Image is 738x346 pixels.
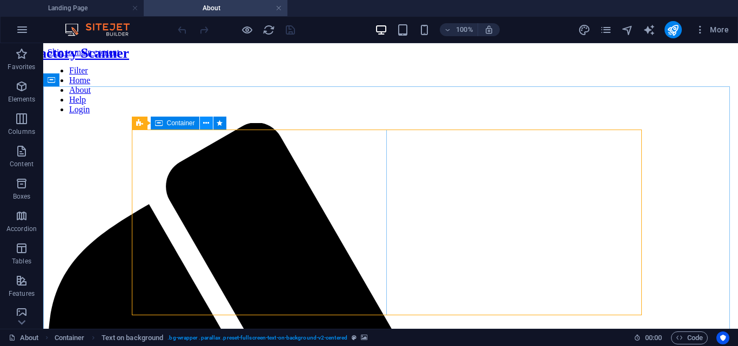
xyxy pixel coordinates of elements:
[10,160,33,168] p: Content
[8,95,36,104] p: Elements
[13,192,31,201] p: Boxes
[621,23,634,36] button: navigator
[62,23,143,36] img: Editor Logo
[9,289,35,298] p: Features
[352,335,357,341] i: This element is a customizable preset
[665,21,682,38] button: publish
[671,331,708,344] button: Code
[6,225,37,233] p: Accordion
[653,334,654,342] span: :
[8,127,35,136] p: Columns
[578,24,591,36] i: Design (Ctrl+Alt+Y)
[621,24,634,36] i: Navigator
[695,24,729,35] span: More
[8,63,35,71] p: Favorites
[643,24,655,36] i: AI Writer
[456,23,473,36] h6: 100%
[600,24,612,36] i: Pages (Ctrl+Alt+S)
[578,23,591,36] button: design
[55,331,85,344] span: Click to select. Double-click to edit
[144,2,287,14] h4: About
[102,331,164,344] span: Click to select. Double-click to edit
[440,23,478,36] button: 100%
[690,21,733,38] button: More
[643,23,656,36] button: text_generator
[634,331,662,344] h6: Session time
[240,23,253,36] button: Click here to leave preview mode and continue editing
[262,23,275,36] button: reload
[676,331,703,344] span: Code
[645,331,662,344] span: 00 00
[55,331,367,344] nav: breadcrumb
[167,120,195,126] span: Container
[667,24,679,36] i: Publish
[9,331,39,344] a: Click to cancel selection. Double-click to open Pages
[716,331,729,344] button: Usercentrics
[600,23,613,36] button: pages
[361,335,367,341] i: This element contains a background
[167,331,347,344] span: . bg-wrapper .parallax .preset-fullscreen-text-on-background-v2-centered
[12,257,31,266] p: Tables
